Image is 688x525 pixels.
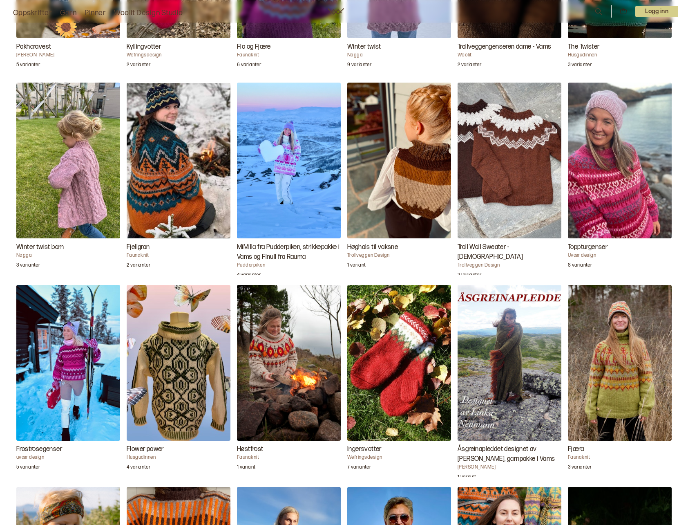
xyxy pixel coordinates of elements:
a: Garn [60,7,76,19]
img: Uvær designToppturgenser [568,83,672,238]
p: 4 varianter [127,464,150,472]
h4: Faunaknit [568,454,672,461]
h3: Toppturgenser [568,242,672,252]
p: 6 varianter [237,62,261,70]
p: 7 varianter [347,464,371,472]
h4: Pudderpiken [237,262,341,269]
a: Høghals til vaksne [347,83,451,275]
p: 5 varianter [16,464,40,472]
p: 5 varianter [16,62,40,70]
h3: Trollveggengenseren dame - Vams [458,42,561,52]
img: Linka NeumannÅsgreinapleddet designet av Lika Neumann, garnpakke i Vams [458,285,561,441]
p: 1 variant [237,464,255,472]
p: 2 varianter [458,62,481,70]
img: FaunaknitFjæra [568,285,672,441]
h4: [PERSON_NAME] [16,52,120,58]
h4: [PERSON_NAME] [458,464,561,471]
a: Ingersvotter [347,285,451,478]
a: Woolit [328,8,344,15]
p: 4 varianter [237,272,261,280]
img: uvær designFrostrosegenser [16,285,120,441]
img: PudderpikenMiMilla fra Pudderpiken, strikkepakke i Vams og Finull fra Rauma [237,83,341,238]
img: FaunaknitHøstfrost [237,285,341,441]
h3: Ingersvotter [347,444,451,454]
a: Frostrosegenser [16,285,120,478]
h3: MiMilla fra Pudderpiken, strikkepakke i Vams og Finull fra Rauma [237,242,341,262]
h4: Husgudinnen [568,52,672,58]
p: 3 varianter [16,262,40,270]
h4: Husgudinnen [127,454,230,461]
a: Fjæra [568,285,672,478]
p: 8 varianter [568,262,592,270]
h3: Kyllingvotter [127,42,230,52]
h4: Wefringsdesign [347,454,451,461]
p: 3 varianter [568,62,592,70]
p: 2 varianter [127,62,150,70]
h3: Winter twist [347,42,451,52]
a: Høstfrost [237,285,341,478]
img: HusgudinnenFlower power [127,285,230,441]
a: Pinner [85,7,106,19]
p: 9 varianter [347,62,371,70]
h4: Trollveggen Design [347,252,451,259]
h3: Pokharavest [16,42,120,52]
h4: uvær design [16,454,120,461]
a: Fjellgran [127,83,230,275]
p: 3 varianter [458,272,481,280]
a: Winter twist barn [16,83,120,275]
a: Troll Wall Sweater - Female [458,83,561,275]
img: WefringsdesignIngersvotter [347,285,451,441]
img: Trollveggen DesignHøghals til vaksne [347,83,451,238]
h4: Nagga [16,252,120,259]
h4: Wefringsdesign [127,52,230,58]
a: Oppskrifter [13,7,52,19]
h3: The Twister [568,42,672,52]
h4: Uvær design [568,252,672,259]
h4: Trollveggen Design [458,262,561,269]
h3: Åsgreinapleddet designet av [PERSON_NAME], garnpakke i Vams [458,444,561,464]
a: Toppturgenser [568,83,672,275]
h4: Nagga [347,52,451,58]
img: NaggaWinter twist barn [16,83,120,238]
a: Flower power [127,285,230,478]
h3: Høghals til vaksne [347,242,451,252]
a: MiMilla fra Pudderpiken, strikkepakke i Vams og Finull fra Rauma [237,83,341,275]
h4: Woolit [458,52,561,58]
h3: Flower power [127,444,230,454]
p: 2 varianter [127,262,150,270]
h3: Winter twist barn [16,242,120,252]
h4: Faunaknit [237,52,341,58]
p: 3 varianter [568,464,592,472]
p: 1 variant [347,262,366,270]
h3: Høstfrost [237,444,341,454]
p: 1 variant [458,474,476,482]
button: User dropdown [635,6,678,17]
img: FaunaknitFjellgran [127,83,230,238]
h4: Faunaknit [127,252,230,259]
a: Woolit Design Studio [114,7,183,19]
h3: Fjellgran [127,242,230,252]
img: Trollveggen DesignTroll Wall Sweater - Female [458,83,561,238]
a: Åsgreinapleddet designet av Lika Neumann, garnpakke i Vams [458,285,561,478]
h3: Fjæra [568,444,672,454]
h3: Flo og Fjære [237,42,341,52]
h3: Troll Wall Sweater - [DEMOGRAPHIC_DATA] [458,242,561,262]
p: Logg inn [635,6,678,17]
h3: Frostrosegenser [16,444,120,454]
h4: Faunaknit [237,454,341,461]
